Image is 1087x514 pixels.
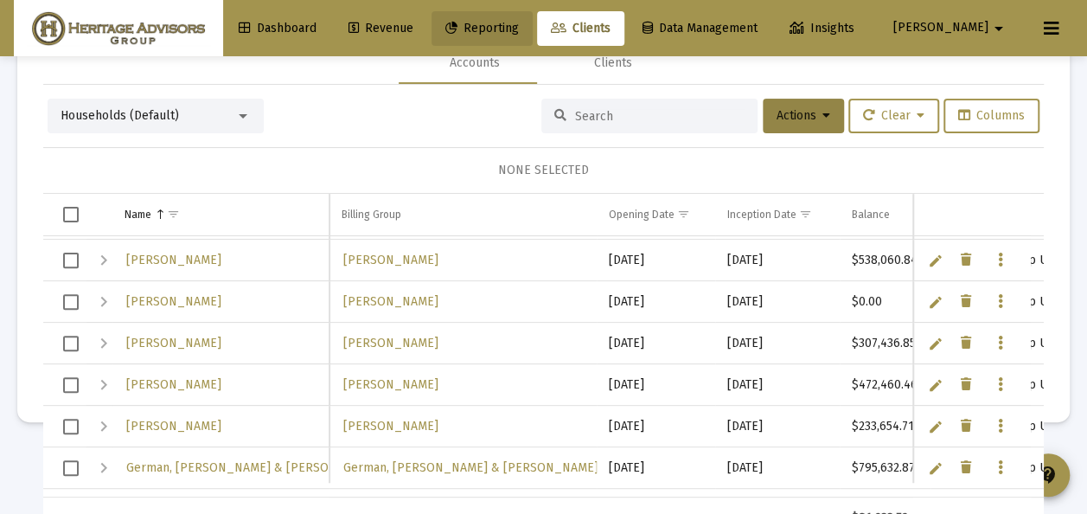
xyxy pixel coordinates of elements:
[342,289,440,314] a: [PERSON_NAME]
[852,459,918,477] div: $795,632.87
[343,336,438,350] span: [PERSON_NAME]
[988,11,1009,46] mat-icon: arrow_drop_down
[342,331,440,356] a: [PERSON_NAME]
[86,364,112,406] td: Expand
[63,294,79,310] div: Select row
[715,447,840,489] td: [DATE]
[342,247,440,273] a: [PERSON_NAME]
[715,240,840,281] td: [DATE]
[863,108,924,123] span: Clear
[715,194,840,235] td: Column Inception Date
[597,447,715,489] td: [DATE]
[715,364,840,406] td: [DATE]
[27,11,210,46] img: Dashboard
[727,208,796,222] div: Inception Date
[57,162,1030,179] div: NONE SELECTED
[776,11,868,46] a: Insights
[125,455,383,480] a: German, [PERSON_NAME] & [PERSON_NAME]
[763,99,844,133] button: Actions
[335,11,427,46] a: Revenue
[343,253,438,267] span: [PERSON_NAME]
[63,377,79,393] div: Select row
[125,247,223,273] a: [PERSON_NAME]
[790,21,854,35] span: Insights
[677,208,690,221] span: Show filter options for column 'Opening Date'
[432,11,533,46] a: Reporting
[852,335,918,352] div: $307,436.85
[928,253,943,268] a: Edit
[343,460,598,475] span: German, [PERSON_NAME] & [PERSON_NAME]
[61,108,179,123] span: Households (Default)
[445,21,519,35] span: Reporting
[597,364,715,406] td: [DATE]
[852,376,918,394] div: $472,460.46
[848,99,939,133] button: Clear
[225,11,330,46] a: Dashboard
[126,336,221,350] span: [PERSON_NAME]
[715,323,840,364] td: [DATE]
[126,460,381,475] span: German, [PERSON_NAME] & [PERSON_NAME]
[715,406,840,447] td: [DATE]
[852,208,890,222] div: Balance
[893,21,988,35] span: [PERSON_NAME]
[450,55,500,72] div: Accounts
[125,208,151,222] div: Name
[597,240,715,281] td: [DATE]
[126,294,221,309] span: [PERSON_NAME]
[777,108,830,123] span: Actions
[125,331,223,356] a: [PERSON_NAME]
[852,293,918,311] div: $0.00
[342,208,401,222] div: Billing Group
[799,208,812,221] span: Show filter options for column 'Inception Date'
[873,10,1030,45] button: [PERSON_NAME]
[343,294,438,309] span: [PERSON_NAME]
[63,253,79,268] div: Select row
[958,108,1025,123] span: Columns
[594,55,632,72] div: Clients
[715,281,840,323] td: [DATE]
[125,372,223,397] a: [PERSON_NAME]
[86,406,112,447] td: Expand
[852,418,918,435] div: $233,654.71
[63,207,79,222] div: Select all
[63,336,79,351] div: Select row
[609,208,675,222] div: Opening Date
[239,21,317,35] span: Dashboard
[126,377,221,392] span: [PERSON_NAME]
[86,323,112,364] td: Expand
[167,208,180,221] span: Show filter options for column 'Name'
[840,194,930,235] td: Column Balance
[597,194,715,235] td: Column Opening Date
[852,252,918,269] div: $538,060.84
[329,194,597,235] td: Column Billing Group
[342,372,440,397] a: [PERSON_NAME]
[551,21,611,35] span: Clients
[629,11,771,46] a: Data Management
[126,253,221,267] span: [PERSON_NAME]
[575,109,745,124] input: Search
[63,419,79,434] div: Select row
[348,21,413,35] span: Revenue
[63,460,79,476] div: Select row
[597,406,715,447] td: [DATE]
[86,240,112,281] td: Expand
[643,21,758,35] span: Data Management
[928,377,943,393] a: Edit
[342,455,600,480] a: German, [PERSON_NAME] & [PERSON_NAME]
[928,419,943,434] a: Edit
[86,281,112,323] td: Expand
[125,414,223,439] a: [PERSON_NAME]
[928,460,943,476] a: Edit
[597,323,715,364] td: [DATE]
[112,194,329,235] td: Column Name
[597,281,715,323] td: [DATE]
[86,447,112,489] td: Expand
[928,294,943,310] a: Edit
[1038,465,1058,485] mat-icon: contact_support
[343,377,438,392] span: [PERSON_NAME]
[126,419,221,434] span: [PERSON_NAME]
[537,11,624,46] a: Clients
[943,99,1039,133] button: Columns
[343,419,438,434] span: [PERSON_NAME]
[125,289,223,314] a: [PERSON_NAME]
